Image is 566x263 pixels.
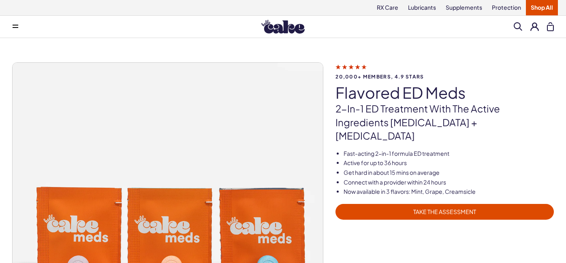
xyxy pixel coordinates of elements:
li: Now available in 3 flavors: Mint, Grape, Creamsicle [344,188,554,196]
h1: Flavored ED Meds [335,84,554,101]
span: 20,000+ members, 4.9 stars [335,74,554,79]
span: TAKE THE ASSESSMENT [340,207,549,216]
li: Get hard in about 15 mins on average [344,169,554,177]
li: Connect with a provider within 24 hours [344,178,554,187]
li: Fast-acting 2-in-1 formula ED treatment [344,150,554,158]
li: Active for up to 36 hours [344,159,554,167]
p: 2-in-1 ED treatment with the active ingredients [MEDICAL_DATA] + [MEDICAL_DATA] [335,102,554,143]
a: 20,000+ members, 4.9 stars [335,63,554,79]
img: Hello Cake [261,20,305,34]
a: TAKE THE ASSESSMENT [335,204,554,220]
